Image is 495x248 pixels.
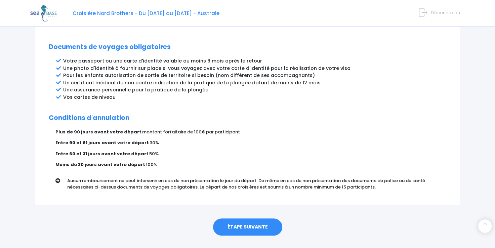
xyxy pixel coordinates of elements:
li: Un certificat médical de non contre indication de la pratique de la plongée datant de moins de 12... [63,79,446,86]
span: montant forfaitaire de 100€ par participant [142,129,240,135]
a: ÉTAPE SUIVANTE [213,218,282,236]
p: : [55,161,446,168]
p: : [55,129,446,135]
p: : [55,139,446,146]
strong: Moins de 30 jours avant votre départ [55,161,145,168]
li: Vos cartes de niveau [63,94,446,101]
p: : [55,151,446,157]
strong: Entre 60 et 31 jours avant votre départ [55,151,149,157]
h2: Documents de voyages obligatoires [49,43,446,51]
li: Pour les enfants autorisation de sortie de territoire si besoin (nom différent de ses accompagnants) [63,72,446,79]
span: 30% [150,139,159,146]
li: Une photo d'identité à fournir sur place si vous voyagez avec votre carte d'identité pour la réal... [63,65,446,72]
strong: Entre 90 et 61 jours avant votre départ [55,139,149,146]
span: Déconnexion [431,9,460,16]
strong: Plus de 90 jours avant votre départ [55,129,141,135]
li: Une assurance personnelle pour la pratique de la plongée [63,86,446,93]
span: 100% [146,161,157,168]
span: Croisière Nord Brothers - Du [DATE] au [DATE] - Australe [73,10,219,17]
li: Votre passeport ou une carte d'identité valable au moins 6 mois après le retour [63,57,446,65]
h2: Conditions d'annulation [49,114,446,122]
span: 50% [149,151,159,157]
p: Aucun remboursement ne peut intervenir en cas de non présentation le jour du départ. De même en c... [67,177,451,191]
